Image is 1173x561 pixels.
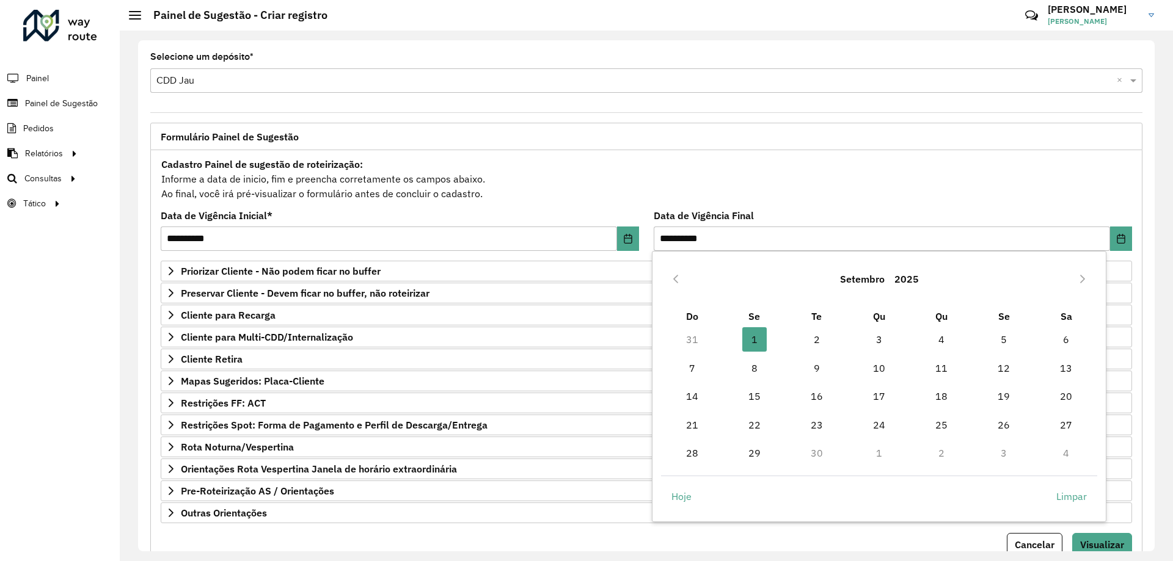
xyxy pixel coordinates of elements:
a: Rota Noturna/Vespertina [161,436,1132,457]
span: 24 [867,413,891,437]
button: Choose Month [835,264,890,294]
td: 12 [973,354,1035,382]
td: 3 [973,439,1035,467]
span: 20 [1054,384,1078,408]
span: Cliente para Multi-CDD/Internalização [181,332,353,342]
span: Se [748,310,760,322]
span: 19 [992,384,1016,408]
a: Cliente para Recarga [161,305,1132,325]
span: 2 [805,327,829,352]
button: Previous Month [666,269,685,289]
td: 21 [661,410,723,438]
td: 2 [910,439,973,467]
td: 2 [786,325,848,353]
span: 28 [680,441,704,465]
td: 17 [848,382,910,410]
span: Sa [1061,310,1072,322]
span: Pedidos [23,122,54,135]
td: 1 [848,439,910,467]
span: 15 [742,384,767,408]
button: Limpar [1046,485,1097,509]
span: 21 [680,413,704,437]
td: 1 [723,325,786,353]
td: 23 [786,410,848,438]
td: 15 [723,382,786,410]
span: Restrições Spot: Forma de Pagamento e Perfil de Descarga/Entrega [181,420,488,430]
label: Selecione um depósito [150,49,254,64]
span: 16 [805,384,829,408]
button: Cancelar [1007,533,1062,556]
td: 25 [910,410,973,438]
div: Informe a data de inicio, fim e preencha corretamente os campos abaixo. Ao final, você irá pré-vi... [161,156,1132,201]
span: 8 [742,356,767,380]
span: Painel de Sugestão [25,97,98,110]
span: 1 [742,327,767,352]
span: Rota Noturna/Vespertina [181,442,294,452]
span: Consultas [24,172,62,185]
button: Choose Date [1110,226,1132,251]
span: Do [686,310,698,322]
span: 4 [929,327,954,352]
button: Hoje [661,485,702,509]
td: 20 [1035,382,1097,410]
h3: [PERSON_NAME] [1048,4,1139,15]
span: Outras Orientações [181,508,267,518]
td: 13 [1035,354,1097,382]
span: Cancelar [1015,538,1054,551]
span: Mapas Sugeridos: Placa-Cliente [181,376,324,386]
td: 14 [661,382,723,410]
label: Data de Vigência Inicial [161,208,272,223]
span: Te [811,310,822,322]
span: 26 [992,413,1016,437]
td: 30 [786,439,848,467]
td: 22 [723,410,786,438]
span: 3 [867,327,891,352]
a: Restrições Spot: Forma de Pagamento e Perfil de Descarga/Entrega [161,414,1132,435]
span: Painel [26,72,49,85]
td: 24 [848,410,910,438]
td: 6 [1035,325,1097,353]
a: Cliente para Multi-CDD/Internalização [161,327,1132,347]
span: 25 [929,413,954,437]
span: 7 [680,356,704,380]
span: [PERSON_NAME] [1048,16,1139,27]
td: 3 [848,325,910,353]
td: 28 [661,439,723,467]
td: 26 [973,410,1035,438]
td: 29 [723,439,786,467]
td: 5 [973,325,1035,353]
span: 14 [680,384,704,408]
span: 6 [1054,327,1078,352]
a: Priorizar Cliente - Não podem ficar no buffer [161,261,1132,281]
td: 18 [910,382,973,410]
span: Formulário Painel de Sugestão [161,132,299,142]
span: 18 [929,384,954,408]
td: 9 [786,354,848,382]
span: 22 [742,413,767,437]
span: 29 [742,441,767,465]
a: Outras Orientações [161,502,1132,523]
span: Se [998,310,1010,322]
button: Next Month [1073,269,1092,289]
td: 7 [661,354,723,382]
span: Hoje [671,489,692,504]
div: Choose Date [652,251,1106,522]
a: Restrições FF: ACT [161,393,1132,413]
td: 19 [973,382,1035,410]
span: 5 [992,327,1016,352]
button: Choose Year [890,264,924,294]
td: 4 [1035,439,1097,467]
a: Pre-Roteirização AS / Orientações [161,480,1132,501]
button: Visualizar [1072,533,1132,556]
span: Pre-Roteirização AS / Orientações [181,486,334,496]
td: 31 [661,325,723,353]
a: Mapas Sugeridos: Placa-Cliente [161,371,1132,391]
a: Contato Rápido [1018,2,1045,29]
span: Relatórios [25,147,63,160]
strong: Cadastro Painel de sugestão de roteirização: [161,158,363,170]
span: 10 [867,356,891,380]
span: Orientações Rota Vespertina Janela de horário extraordinária [181,464,457,474]
span: 23 [805,413,829,437]
a: Preservar Cliente - Devem ficar no buffer, não roteirizar [161,283,1132,303]
span: Restrições FF: ACT [181,398,266,408]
